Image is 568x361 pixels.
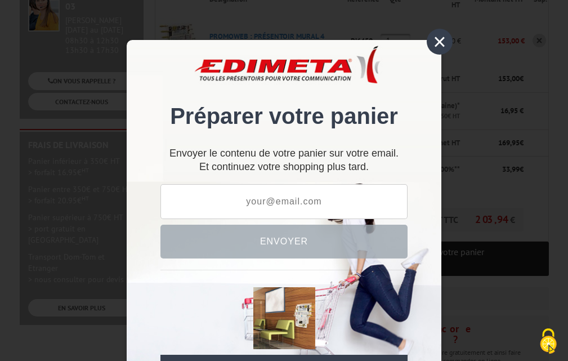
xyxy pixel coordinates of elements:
[160,152,408,155] p: Envoyer le contenu de votre panier sur votre email.
[160,225,408,259] button: Envoyer
[160,57,408,141] div: Préparer votre panier
[534,327,562,355] img: Cookies (fenêtre modale)
[160,152,408,173] div: Et continuez votre shopping plus tard.
[427,29,453,55] div: ×
[529,323,568,361] button: Cookies (fenêtre modale)
[160,184,408,219] input: your@email.com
